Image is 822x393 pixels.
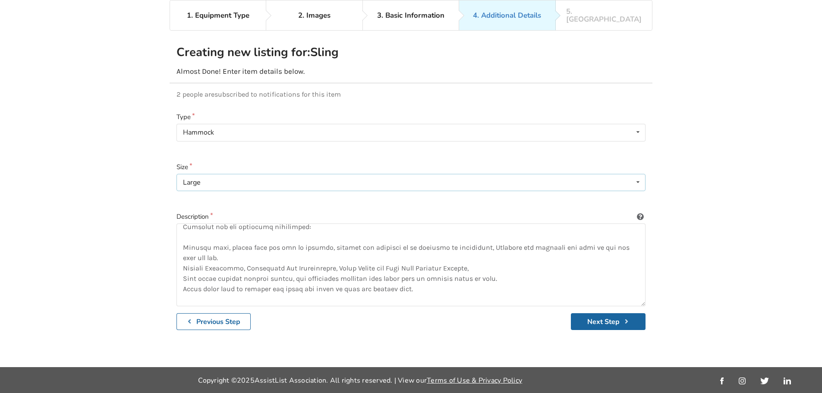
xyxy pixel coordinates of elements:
div: 2. Images [298,12,331,19]
img: instagram_link [739,377,746,384]
label: Type [176,112,646,122]
button: Next Step [571,313,646,330]
textarea: Loremip Dolorsit Amet Conse Adip Elits Doeius Temporin Utla Etdolorem - ALIQUAE adm $17 Veni - Qu... [176,223,646,306]
button: Previous Step [176,313,251,330]
div: Hammock [183,129,214,136]
img: facebook_link [720,377,724,384]
label: Description [176,212,646,222]
p: 2 people are subscribed to notifications for this item [176,90,646,98]
p: Almost Done! Enter item details below. [176,67,646,76]
b: Previous Step [196,317,240,327]
label: Size [176,162,646,172]
a: Terms of Use & Privacy Policy [427,376,522,385]
div: 1. Equipment Type [187,12,249,19]
div: 3. Basic Information [377,12,444,19]
img: linkedin_link [784,377,791,384]
h2: Creating new listing for: Sling [176,45,409,60]
img: twitter_link [760,377,768,384]
div: Large [183,179,201,186]
div: 4. Additional Details [473,12,541,19]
